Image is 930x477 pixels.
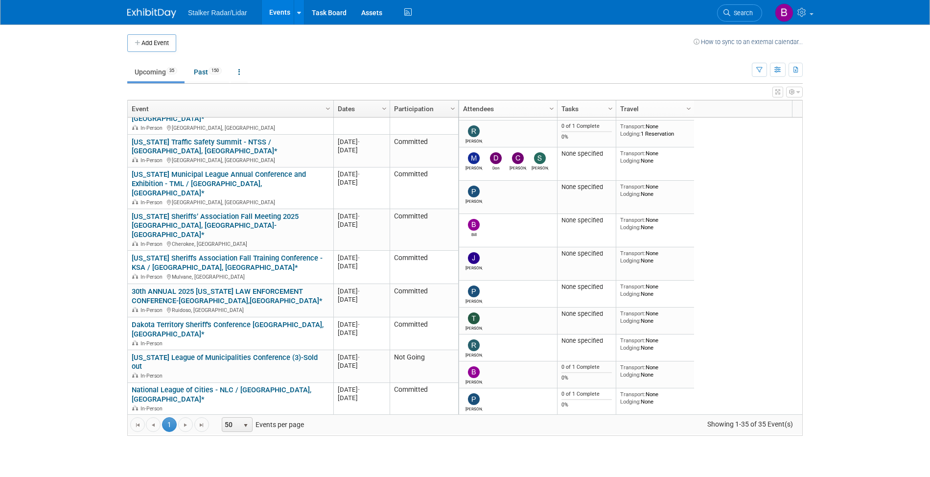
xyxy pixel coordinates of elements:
div: Robert Mele [465,137,483,143]
span: Transport: [620,250,646,257]
a: Go to the first page [130,417,145,432]
button: Add Event [127,34,176,52]
span: Transport: [620,391,646,398]
span: Column Settings [324,105,332,113]
div: [DATE] [338,385,385,394]
div: Michael Guinn [465,164,483,170]
a: Search [717,4,762,22]
div: [DATE] [338,212,385,220]
div: 0 of 1 Complete [561,364,612,371]
td: Committed [390,284,458,317]
img: In-Person Event [132,241,138,246]
div: [GEOGRAPHIC_DATA], [GEOGRAPHIC_DATA] [132,156,329,164]
span: - [358,386,360,393]
a: [US_STATE] Traffic Safety Summit - NTSS / [GEOGRAPHIC_DATA], [GEOGRAPHIC_DATA]* [132,138,278,156]
td: Committed [390,383,458,416]
td: Committed [390,251,458,284]
span: Column Settings [449,105,457,113]
span: In-Person [140,241,165,247]
span: 1 [162,417,177,432]
span: Lodging: [620,317,641,324]
div: None None [620,183,691,197]
span: - [358,321,360,328]
span: Column Settings [685,105,693,113]
div: None specified [561,283,612,291]
span: Go to the next page [182,421,189,429]
span: Go to the first page [134,421,141,429]
div: [DATE] [338,320,385,329]
div: [GEOGRAPHIC_DATA], [GEOGRAPHIC_DATA] [132,123,329,132]
span: - [358,138,360,145]
div: Joe Bartels [465,264,483,270]
td: Committed [390,209,458,251]
a: Attendees [463,100,551,117]
span: 35 [166,67,177,74]
div: None specified [561,337,612,345]
a: Column Settings [684,100,695,115]
img: Robert Mele [468,125,480,137]
span: - [358,213,360,220]
div: None specified [561,216,612,224]
div: [DATE] [338,353,385,361]
div: [DATE] [338,254,385,262]
span: Transport: [620,150,646,157]
div: None specified [561,183,612,191]
div: 0% [561,134,612,141]
div: [DATE] [338,178,385,187]
img: Chris Decker [512,152,524,164]
span: Lodging: [620,290,641,297]
a: Tasks [561,100,609,117]
a: National League of Cities - NLC / [GEOGRAPHIC_DATA], [GEOGRAPHIC_DATA]* [132,385,311,404]
div: None specified [561,250,612,258]
img: In-Person Event [132,199,138,204]
img: In-Person Event [132,340,138,345]
div: None None [620,216,691,231]
span: In-Person [140,405,165,412]
div: Brian Wong [465,378,483,384]
div: Stephen Barlag [532,164,549,170]
div: 0% [561,375,612,382]
img: Don Horen [490,152,502,164]
a: Column Settings [547,100,558,115]
span: select [242,422,250,429]
span: Lodging: [620,130,641,137]
span: Transport: [620,123,646,130]
div: Thomas Kenia [465,324,483,331]
a: Past150 [186,63,229,81]
a: Dates [338,100,383,117]
span: Lodging: [620,371,641,378]
span: Lodging: [620,398,641,405]
img: In-Person Event [132,307,138,312]
span: Transport: [620,216,646,223]
img: Bill Johnson [468,219,480,231]
img: Brooke Journet [775,3,793,22]
span: Go to the previous page [149,421,157,429]
div: [DATE] [338,394,385,402]
span: - [358,170,360,178]
span: Lodging: [620,224,641,231]
a: Participation [394,100,452,117]
div: None specified [561,310,612,318]
td: Committed [390,135,458,167]
span: Transport: [620,183,646,190]
span: Transport: [620,283,646,290]
div: None None [620,150,691,164]
img: ExhibitDay [127,8,176,18]
div: [DATE] [338,220,385,229]
span: In-Person [140,199,165,206]
span: - [358,287,360,295]
div: None specified [561,150,612,158]
a: Column Settings [323,100,334,115]
div: Cherokee, [GEOGRAPHIC_DATA] [132,239,329,248]
img: Joe Bartels [468,252,480,264]
img: In-Person Event [132,405,138,410]
div: [DATE] [338,361,385,370]
a: [US_STATE] Municipal League Annual Conference and Exhibition - TML / [GEOGRAPHIC_DATA], [GEOGRAPH... [132,170,306,197]
a: How to sync to an external calendar... [694,38,803,46]
span: In-Person [140,157,165,164]
div: None None [620,283,691,297]
img: In-Person Event [132,373,138,378]
img: Robert Mele [468,339,480,351]
div: Peter Bauer [465,405,483,411]
span: Stalker Radar/Lidar [188,9,247,17]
